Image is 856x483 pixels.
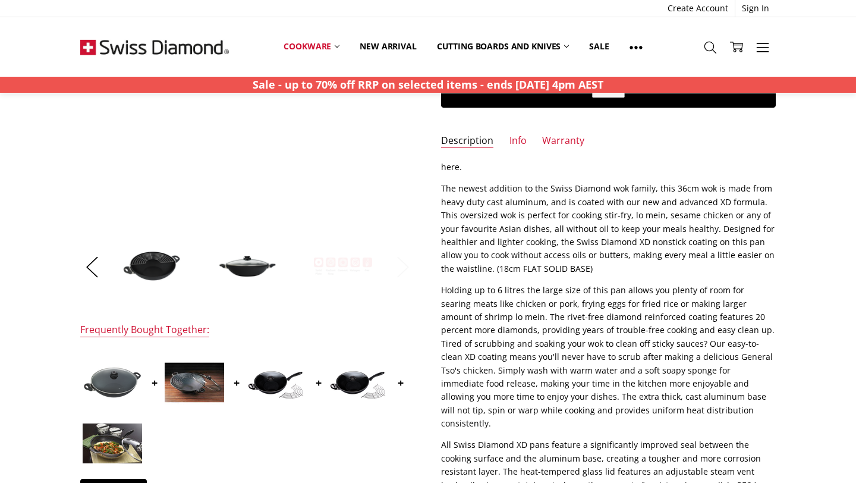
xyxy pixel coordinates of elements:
img: XD Nonstick Wok with Lid & Tempura Rack - 36cm X 9.5cm 6L (18cm FLAT SOLID BASE) [218,254,277,278]
p: The newest addition to the Swiss Diamond wok family, this 36cm wok is made from heavy duty cast a... [441,182,776,275]
img: Free Shipping On Every Order [80,17,229,77]
img: XD Induction Wok with Lid with Lid & Tempura Rack - 36cm X 9.5cm 6L (18cm FLAT SOLID BASE) [83,366,142,399]
img: XD Nonstick Wok with Lid & Tempura Rack - 36cm X 9.5cm 6L (18cm FLAT SOLID BASE) [313,257,373,275]
div: Frequently Bought Together: [80,324,209,337]
a: Warranty [542,134,584,148]
a: Show All [619,33,653,60]
p: Holding up to 6 litres the large size of this pan allows you plenty of room for searing meats lik... [441,284,776,430]
a: Cookware [273,33,350,59]
strong: Sale - up to 70% off RRP on selected items - ends [DATE] 4pm AEST [253,77,603,92]
img: XD Induction Nonstick Wok with Lid - 32cm X 9.5cm 5L (15cm FLAT SOLID BASE) [247,362,306,402]
p: here. [441,161,776,174]
a: New arrival [350,33,426,59]
img: Swiss Diamond HD Nonstick WOK With Lid & Rack 36cm x 9.5cm 6L and 2 side handles [165,353,224,412]
button: Previous [80,249,104,285]
img: XD Nonstick Clad Induction 32cm x 9.5cm 5.5L WOK + LID [83,424,142,463]
a: Cutting boards and knives [427,33,580,59]
img: XD Nonstick Wok w Lid - 32cm X 9.5cm 5L (15cm FLAT SOLID BASE) [329,362,388,402]
a: Description [441,134,493,148]
button: Next [391,249,415,285]
img: XD Nonstick Wok with Lid & Tempura Rack - 36cm X 9.5cm 6L (18cm FLAT SOLID BASE) [122,250,181,282]
a: Sale [579,33,619,59]
a: Info [509,134,527,148]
